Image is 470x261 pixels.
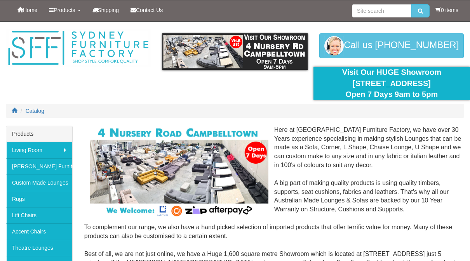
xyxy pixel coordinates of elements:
a: Custom Made Lounges [6,175,72,191]
a: Contact Us [125,0,169,20]
a: Accent Chairs [6,223,72,240]
span: Contact Us [136,7,163,13]
a: Lift Chairs [6,207,72,223]
input: Site search [352,4,411,17]
a: [PERSON_NAME] Furniture [6,158,72,175]
img: Corner Modular Lounges [90,126,268,218]
a: Living Room [6,142,72,158]
a: Theatre Lounges [6,240,72,256]
img: showroom.gif [162,33,307,70]
li: 0 items [435,6,458,14]
a: Rugs [6,191,72,207]
div: Visit Our HUGE Showroom [STREET_ADDRESS] Open 7 Days 9am to 5pm [319,67,464,100]
a: Catalog [26,108,44,114]
div: Products [6,126,72,142]
a: Shipping [87,0,125,20]
span: Shipping [98,7,119,13]
img: Sydney Furniture Factory [6,29,151,67]
span: Home [23,7,37,13]
a: Home [12,0,43,20]
a: Products [43,0,86,20]
span: Products [54,7,75,13]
